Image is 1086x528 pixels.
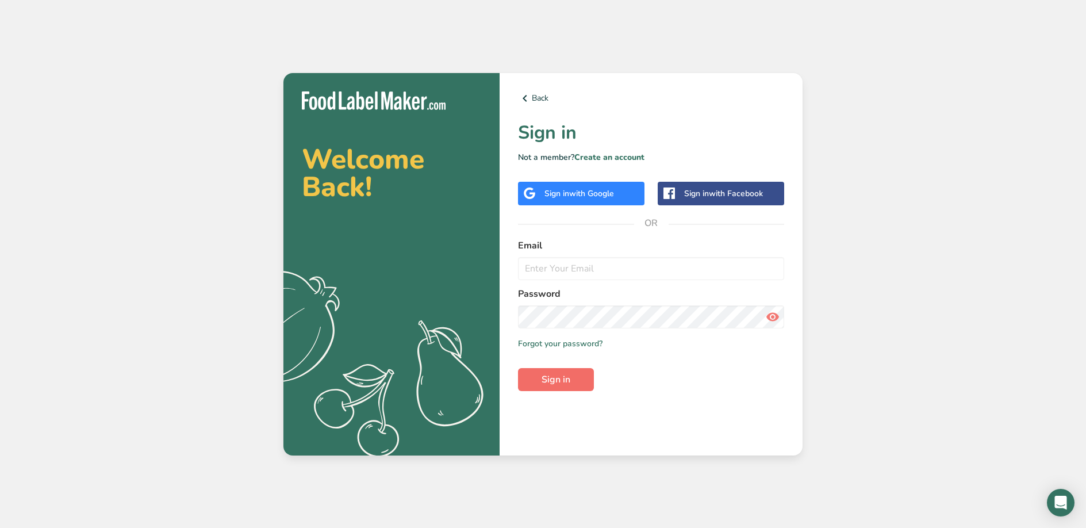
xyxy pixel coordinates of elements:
[518,287,784,301] label: Password
[1047,489,1075,516] div: Open Intercom Messenger
[518,257,784,280] input: Enter Your Email
[518,368,594,391] button: Sign in
[684,188,763,200] div: Sign in
[518,151,784,163] p: Not a member?
[709,188,763,199] span: with Facebook
[569,188,614,199] span: with Google
[518,91,784,105] a: Back
[302,91,446,110] img: Food Label Maker
[574,152,644,163] a: Create an account
[544,188,614,200] div: Sign in
[634,206,669,240] span: OR
[542,373,570,387] span: Sign in
[518,338,603,350] a: Forgot your password?
[302,146,481,201] h2: Welcome Back!
[518,239,784,252] label: Email
[518,119,784,147] h1: Sign in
